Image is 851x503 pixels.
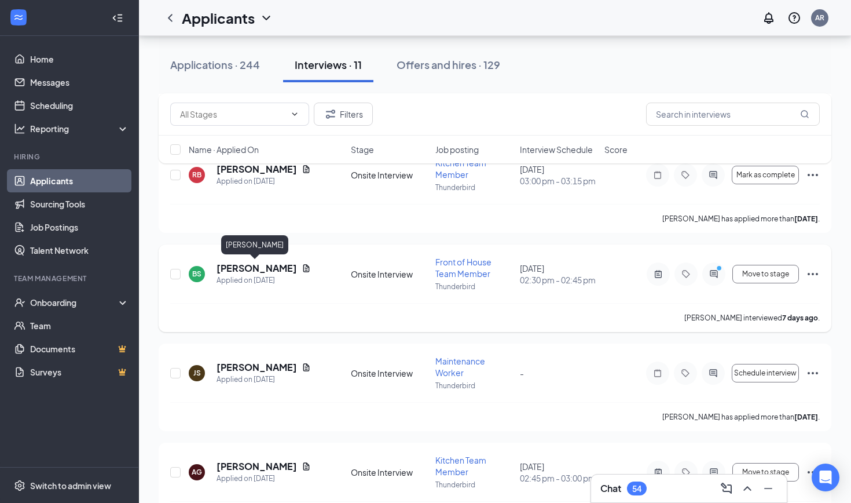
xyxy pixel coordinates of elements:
a: SurveysCrown [30,360,129,384]
span: Score [604,144,628,155]
button: Filter Filters [314,103,373,126]
p: Thunderbird [435,282,513,291]
a: Team [30,314,129,337]
h3: Chat [600,482,621,495]
a: Sourcing Tools [30,192,129,216]
svg: Document [302,264,311,273]
svg: Minimize [761,482,775,495]
a: DocumentsCrown [30,337,129,360]
svg: QuestionInfo [787,11,801,25]
a: Job Postings [30,216,129,239]
div: 54 [632,484,641,494]
svg: ChevronUp [740,482,754,495]
span: Front of House Team Member [435,257,491,279]
b: [DATE] [794,214,818,223]
svg: Collapse [112,12,123,24]
div: Onsite Interview [351,268,428,280]
svg: Ellipses [806,267,820,281]
svg: ChevronDown [290,110,299,119]
span: 02:30 pm - 02:45 pm [520,274,597,286]
svg: Ellipses [806,366,820,380]
div: Applied on [DATE] [217,473,311,484]
svg: Document [302,363,311,372]
svg: Tag [679,468,693,477]
span: - [520,368,524,378]
p: [PERSON_NAME] interviewed . [684,313,820,323]
button: ChevronUp [738,479,757,498]
svg: Filter [324,107,338,121]
a: Home [30,48,129,71]
div: Hiring [14,152,127,162]
svg: ComposeMessage [720,482,733,495]
span: Interview Schedule [520,144,593,155]
div: Applications · 244 [170,57,260,72]
span: Move to stage [742,468,789,476]
span: Maintenance Worker [435,356,485,378]
a: Talent Network [30,239,129,262]
svg: Settings [14,480,25,491]
p: [PERSON_NAME] has applied more than . [662,412,820,422]
div: [DATE] [520,263,597,286]
svg: ActiveChat [707,269,721,279]
p: Thunderbird [435,381,513,391]
a: Messages [30,71,129,94]
svg: ActiveNote [651,468,665,477]
b: 7 days ago [782,314,818,322]
div: Onsite Interview [351,367,428,379]
svg: ChevronLeft [163,11,177,25]
span: Kitchen Team Member [435,455,486,477]
h5: [PERSON_NAME] [217,361,297,374]
div: Applied on [DATE] [217,374,311,385]
h5: [PERSON_NAME] [217,262,297,275]
svg: ActiveChat [707,468,721,477]
span: Job posting [435,144,479,155]
svg: Note [651,369,665,378]
h1: Applicants [182,8,255,28]
button: Minimize [759,479,777,498]
input: All Stages [180,108,285,121]
button: Move to stage [732,265,799,283]
svg: Tag [678,369,692,378]
div: Applied on [DATE] [217,176,311,187]
div: Interviews · 11 [295,57,362,72]
div: Reporting [30,123,130,134]
button: Schedule interview [732,364,799,382]
b: [DATE] [794,413,818,421]
span: 02:45 pm - 03:00 pm [520,472,597,484]
span: Move to stage [742,270,789,278]
svg: Notifications [762,11,776,25]
div: Open Intercom Messenger [812,464,839,491]
div: Team Management [14,274,127,283]
div: AG [192,467,202,477]
svg: Tag [679,269,693,279]
div: Onboarding [30,297,119,308]
div: [PERSON_NAME] [221,235,288,254]
div: Onsite Interview [351,466,428,478]
span: Schedule interview [734,369,797,377]
svg: MagnifyingGlass [800,110,809,119]
svg: Ellipses [806,465,820,479]
h5: [PERSON_NAME] [217,460,297,473]
a: Scheduling [30,94,129,117]
p: Thunderbird [435,183,513,192]
div: AR [815,13,824,23]
svg: ActiveChat [706,369,720,378]
svg: Document [302,462,311,471]
p: Thunderbird [435,480,513,490]
div: BS [192,269,201,279]
a: Applicants [30,169,129,192]
svg: PrimaryDot [714,265,728,274]
svg: ActiveNote [651,269,665,279]
svg: Analysis [14,123,25,134]
span: Stage [351,144,374,155]
button: Move to stage [732,463,799,482]
div: [DATE] [520,461,597,484]
svg: WorkstreamLogo [13,12,24,23]
div: JS [193,368,201,378]
button: ComposeMessage [717,479,736,498]
p: [PERSON_NAME] has applied more than . [662,214,820,224]
div: Applied on [DATE] [217,275,311,286]
span: 03:00 pm - 03:15 pm [520,175,597,187]
input: Search in interviews [646,103,820,126]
